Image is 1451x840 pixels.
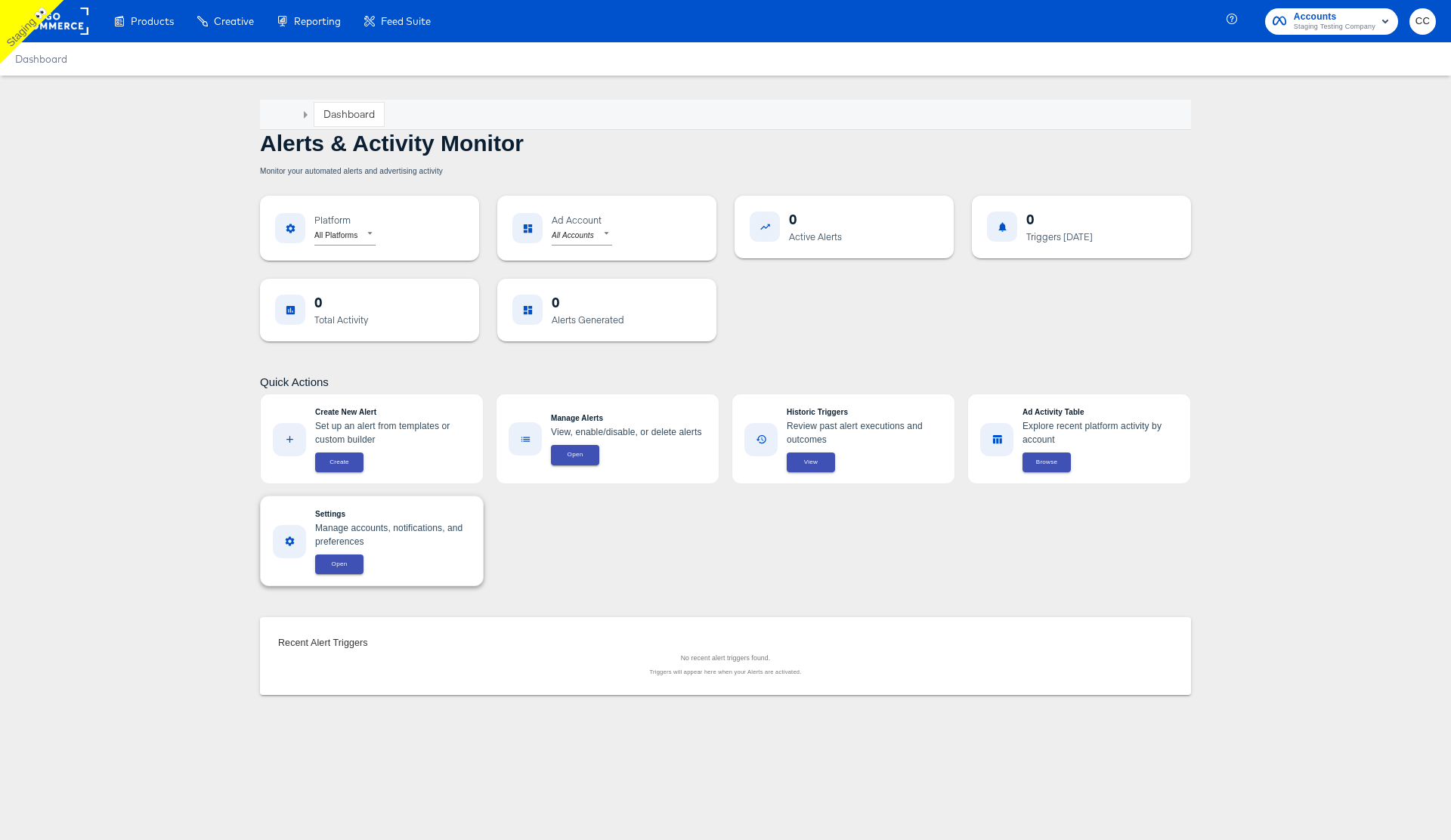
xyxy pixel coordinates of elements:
[315,554,364,574] button: Open
[1026,211,1093,227] div: 0
[1023,452,1071,472] button: Browse
[1023,419,1178,446] p: Explore recent platform activity by account
[1409,8,1436,35] button: CC
[552,214,612,227] div: Ad Account
[1294,9,1375,25] span: Accounts
[796,457,826,468] span: View
[560,449,590,460] span: Open
[324,457,354,468] span: Create
[551,445,599,465] button: Open
[315,521,471,548] p: Manage accounts, notifications, and preferences
[314,294,368,310] div: 0
[324,559,354,570] span: Open
[15,53,67,65] a: Dashboard
[552,231,594,239] em: All Accounts
[314,214,376,227] div: Platform
[789,211,842,227] div: 0
[1023,406,1178,418] p: Ad Activity Table
[787,452,835,472] button: View
[552,313,624,326] div: Alerts Generated
[1265,8,1398,35] button: AccountsStaging Testing Company
[1026,230,1093,243] div: Triggers [DATE]
[381,15,431,27] span: Feed Suite
[787,406,942,418] p: Historic Triggers
[649,669,801,675] span: Triggers will appear here when your Alerts are activated.
[314,227,376,246] div: All Platforms
[1415,13,1430,30] span: CC
[214,15,254,27] span: Creative
[323,107,375,121] a: Dashboard
[1032,457,1062,468] span: Browse
[314,313,368,326] div: Total Activity
[551,425,707,439] p: View, enable/disable, or delete alerts
[1294,21,1375,33] span: Staging Testing Company
[260,130,713,156] h1: Alerts & Activity Monitor
[552,294,624,310] div: 0
[278,635,1173,650] h6: Recent Alert Triggers
[551,412,707,424] p: Manage Alerts
[315,508,471,520] p: Settings
[315,406,471,418] p: Create New Alert
[260,375,1191,390] h5: Quick Actions
[552,227,612,246] div: All Accounts
[260,165,713,178] h6: Monitor your automated alerts and advertising activity
[315,419,471,446] p: Set up an alert from templates or custom builder
[294,15,341,27] span: Reporting
[278,653,1173,663] p: No recent alert triggers found.
[315,452,364,472] button: Create
[787,419,942,446] p: Review past alert executions and outcomes
[131,15,174,27] span: Products
[789,230,842,243] div: Active Alerts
